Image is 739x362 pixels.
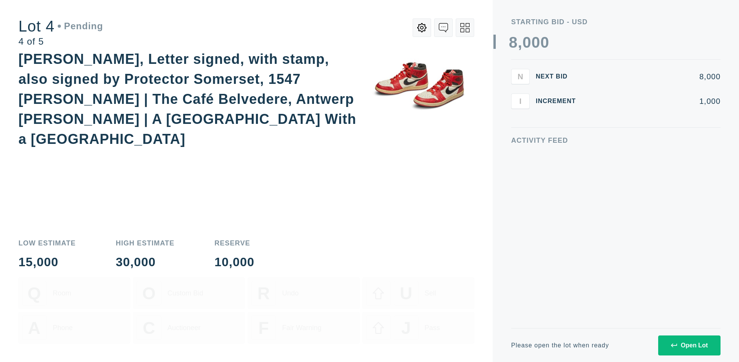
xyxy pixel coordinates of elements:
div: High Estimate [116,240,175,247]
div: 30,000 [116,256,175,268]
div: Lot 4 [18,18,103,34]
div: Open Lot [671,342,708,349]
div: 4 of 5 [18,37,103,46]
div: 10,000 [214,256,254,268]
button: N [511,69,530,84]
div: [PERSON_NAME], Letter signed, with stamp, also signed by Protector Somerset, 1547 [PERSON_NAME] |... [18,51,356,147]
span: N [518,72,523,81]
div: 0 [532,35,540,50]
div: Please open the lot when ready [511,342,609,349]
div: Pending [58,22,103,31]
div: Next Bid [536,73,582,80]
div: 8 [509,35,518,50]
div: 8,000 [588,73,721,80]
div: Reserve [214,240,254,247]
div: 0 [522,35,531,50]
div: Starting Bid - USD [511,18,721,25]
button: I [511,93,530,109]
div: 15,000 [18,256,76,268]
span: I [519,97,522,105]
div: Low Estimate [18,240,76,247]
div: Increment [536,98,582,104]
div: 1,000 [588,97,721,105]
div: 0 [540,35,549,50]
div: , [518,35,522,189]
button: Open Lot [658,335,721,355]
div: Activity Feed [511,137,721,144]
